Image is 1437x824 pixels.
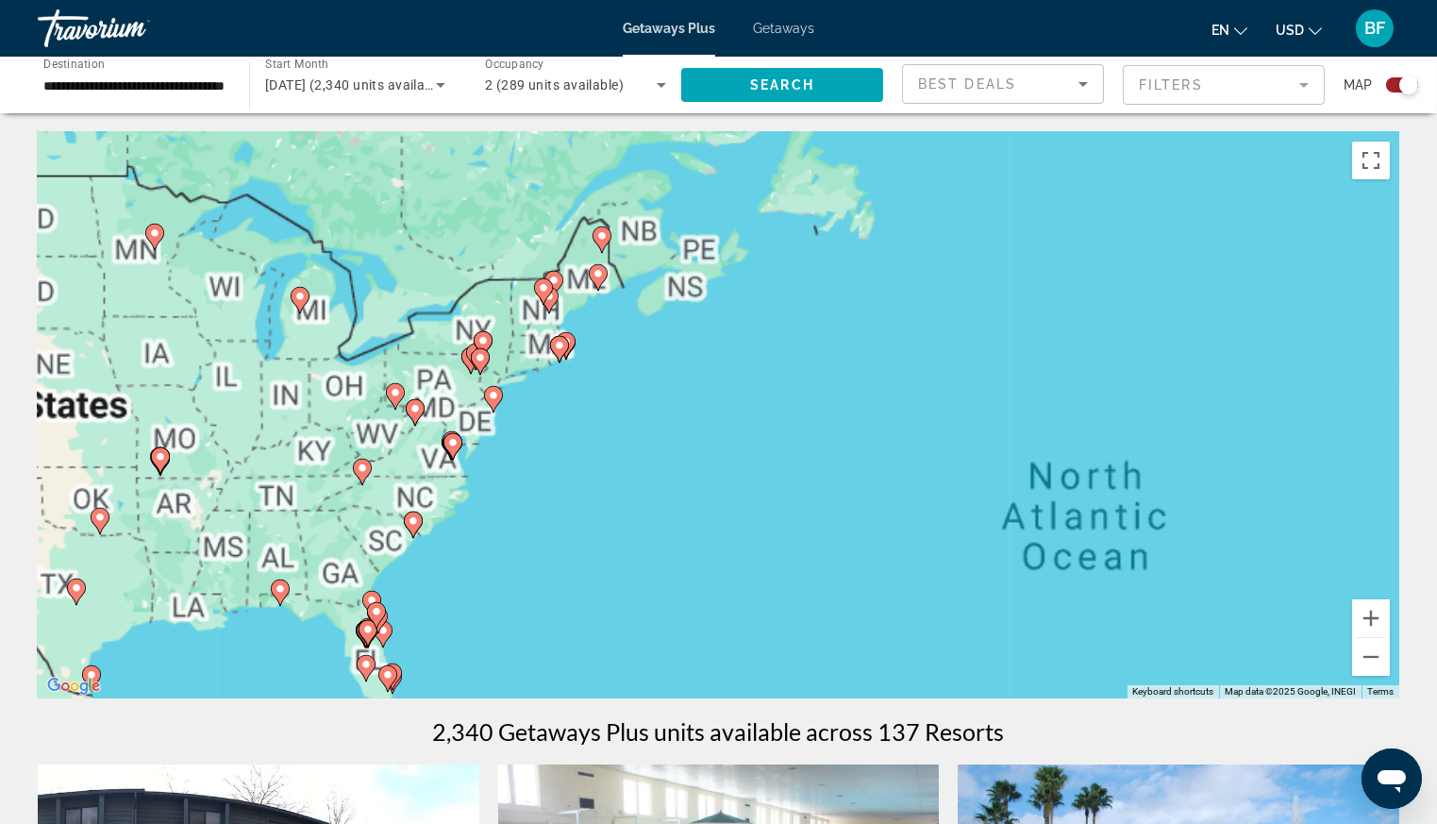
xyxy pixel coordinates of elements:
button: Keyboard shortcuts [1132,685,1213,698]
a: Getaways [753,21,814,36]
span: 2 (289 units available) [485,77,624,92]
button: Zoom out [1352,638,1390,676]
a: Terms (opens in new tab) [1367,686,1394,697]
mat-select: Sort by [918,73,1088,95]
span: Occupancy [485,59,544,72]
button: User Menu [1350,8,1399,48]
button: Zoom in [1352,599,1390,637]
a: Open this area in Google Maps (opens a new window) [42,674,105,698]
span: en [1211,23,1229,38]
h1: 2,340 Getaways Plus units available across 137 Resorts [433,717,1005,746]
span: [DATE] (2,340 units available) [265,77,448,92]
span: Best Deals [918,76,1016,92]
a: Getaways Plus [623,21,715,36]
img: Google [42,674,105,698]
span: Destination [43,58,105,71]
a: Travorium [38,4,226,53]
button: Change language [1211,16,1247,43]
span: USD [1276,23,1304,38]
button: Change currency [1276,16,1322,43]
button: Toggle fullscreen view [1352,142,1390,179]
button: Search [681,68,883,102]
span: Search [750,77,814,92]
span: BF [1364,19,1385,38]
span: Start Month [265,59,328,72]
button: Filter [1123,64,1325,106]
span: Map data ©2025 Google, INEGI [1225,686,1356,697]
span: Map [1344,72,1372,98]
iframe: Button to launch messaging window [1362,748,1422,809]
